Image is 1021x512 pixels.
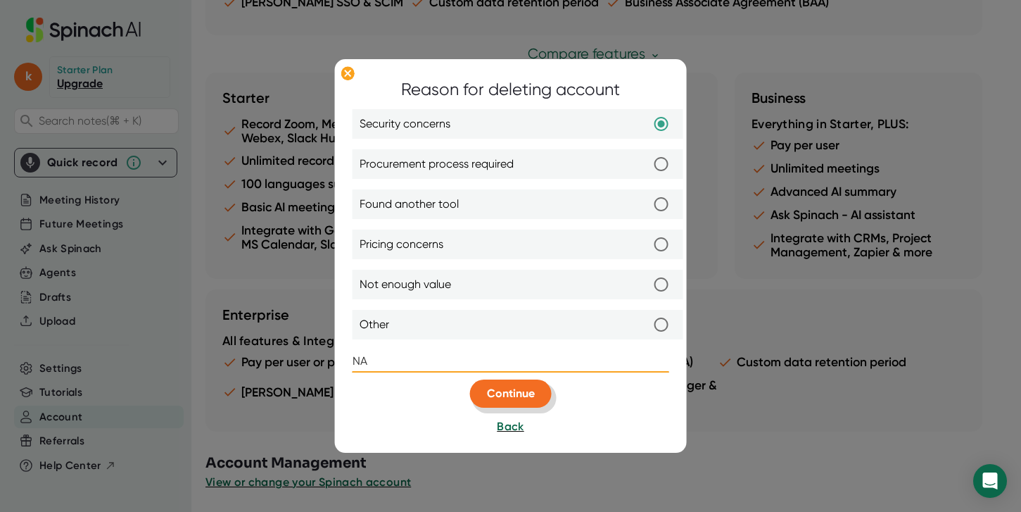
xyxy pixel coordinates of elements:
span: Found another tool [360,196,459,213]
span: Pricing concerns [360,236,443,253]
span: Back [497,420,524,433]
div: Reason for deleting account [401,77,620,102]
div: Open Intercom Messenger [973,464,1007,498]
input: Provide additional detail [353,350,669,373]
span: Continue [487,387,535,400]
span: Other [360,316,389,333]
span: Procurement process required [360,156,514,173]
span: Not enough value [360,276,451,293]
span: Security concerns [360,115,450,132]
button: Back [497,418,524,435]
button: Continue [470,380,552,408]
